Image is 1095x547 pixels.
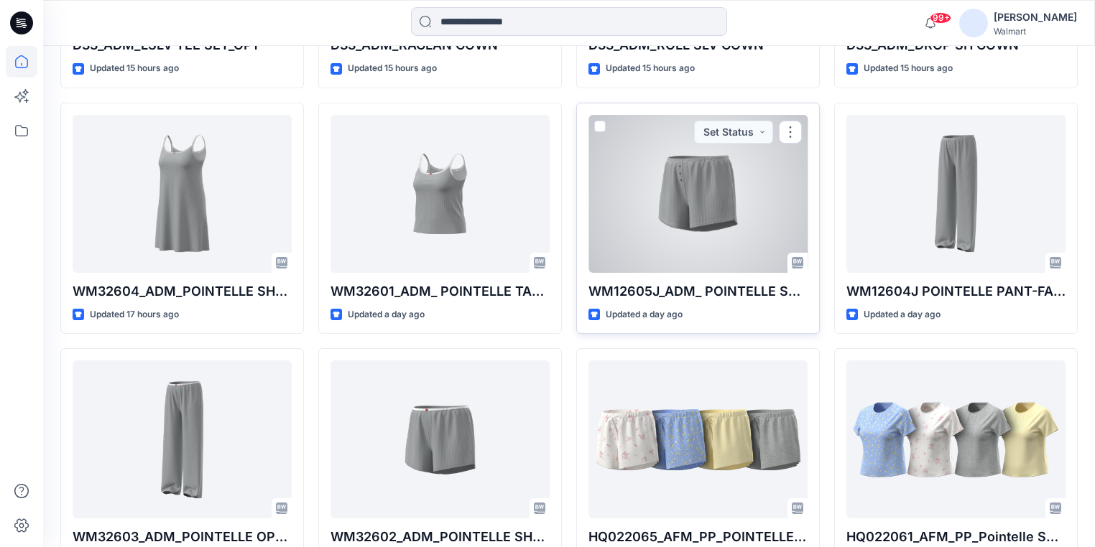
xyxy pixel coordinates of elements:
[331,115,550,273] a: WM32601_ADM_ POINTELLE TANK
[588,115,808,273] a: WM12605J_ADM_ POINTELLE SHORT
[331,360,550,518] a: WM32602_ADM_POINTELLE SHORT
[348,307,425,322] p: Updated a day ago
[846,281,1066,301] p: WM12604J POINTELLE PANT-FAUX FLY & BUTTONS + PICOT
[73,281,292,301] p: WM32604_ADM_POINTELLE SHORT CHEMISE
[606,307,683,322] p: Updated a day ago
[90,307,179,322] p: Updated 17 hours ago
[864,307,941,322] p: Updated a day ago
[348,61,437,76] p: Updated 15 hours ago
[73,360,292,518] a: WM32603_ADM_POINTELLE OPEN PANT
[73,115,292,273] a: WM32604_ADM_POINTELLE SHORT CHEMISE
[90,61,179,76] p: Updated 15 hours ago
[606,61,695,76] p: Updated 15 hours ago
[846,115,1066,273] a: WM12604J POINTELLE PANT-FAUX FLY & BUTTONS + PICOT
[331,527,550,547] p: WM32602_ADM_POINTELLE SHORT
[588,527,808,547] p: HQ022065_AFM_PP_POINTELLE SHORT PLUS
[959,9,988,37] img: avatar
[73,527,292,547] p: WM32603_ADM_POINTELLE OPEN PANT
[994,9,1077,26] div: [PERSON_NAME]
[864,61,953,76] p: Updated 15 hours ago
[994,26,1077,37] div: Walmart
[331,281,550,301] p: WM32601_ADM_ POINTELLE TANK
[588,281,808,301] p: WM12605J_ADM_ POINTELLE SHORT
[846,527,1066,547] p: HQ022061_AFM_PP_Pointelle SS Top
[930,12,951,24] span: 99+
[588,360,808,518] a: HQ022065_AFM_PP_POINTELLE SHORT PLUS
[846,360,1066,518] a: HQ022061_AFM_PP_Pointelle SS Top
